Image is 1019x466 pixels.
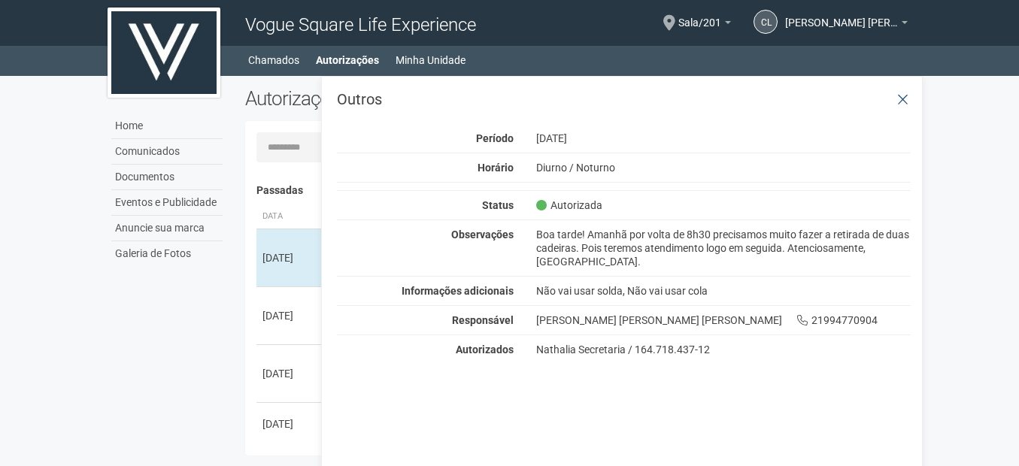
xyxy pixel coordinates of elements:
[262,250,318,265] div: [DATE]
[451,228,514,241] strong: Observações
[456,343,514,356] strong: Autorizados
[396,50,466,71] a: Minha Unidade
[525,132,923,145] div: [DATE]
[678,2,721,29] span: Sala/201
[525,313,923,327] div: [PERSON_NAME] [PERSON_NAME] [PERSON_NAME] 21994770904
[316,50,379,71] a: Autorizações
[111,165,223,190] a: Documentos
[402,285,514,297] strong: Informações adicionais
[476,132,514,144] strong: Período
[785,2,898,29] span: Camila Lobo Nunes Moll
[111,190,223,216] a: Eventos e Publicidade
[536,198,602,212] span: Autorizada
[111,241,223,266] a: Galeria de Fotos
[245,14,476,35] span: Vogue Square Life Experience
[262,416,318,431] div: [DATE]
[536,343,911,356] div: Nathalia Secretaria / 164.718.437-12
[111,216,223,241] a: Anuncie sua marca
[525,284,923,298] div: Não vai usar solda, Não vai usar cola
[262,366,318,381] div: [DATE]
[482,199,514,211] strong: Status
[245,87,567,110] h2: Autorizações
[525,228,923,268] div: Boa tarde! Amanhã por volta de 8h30 precisamos muito fazer a retirada de duas cadeiras. Pois tere...
[785,19,908,31] a: [PERSON_NAME] [PERSON_NAME] [PERSON_NAME]
[111,139,223,165] a: Comunicados
[111,113,223,139] a: Home
[337,92,911,107] h3: Outros
[678,19,731,31] a: Sala/201
[452,314,514,326] strong: Responsável
[478,162,514,174] strong: Horário
[754,10,778,34] a: CL
[525,161,923,174] div: Diurno / Noturno
[248,50,299,71] a: Chamados
[262,308,318,323] div: [DATE]
[256,204,324,229] th: Data
[108,8,220,98] img: logo.jpg
[256,185,901,196] h4: Passadas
